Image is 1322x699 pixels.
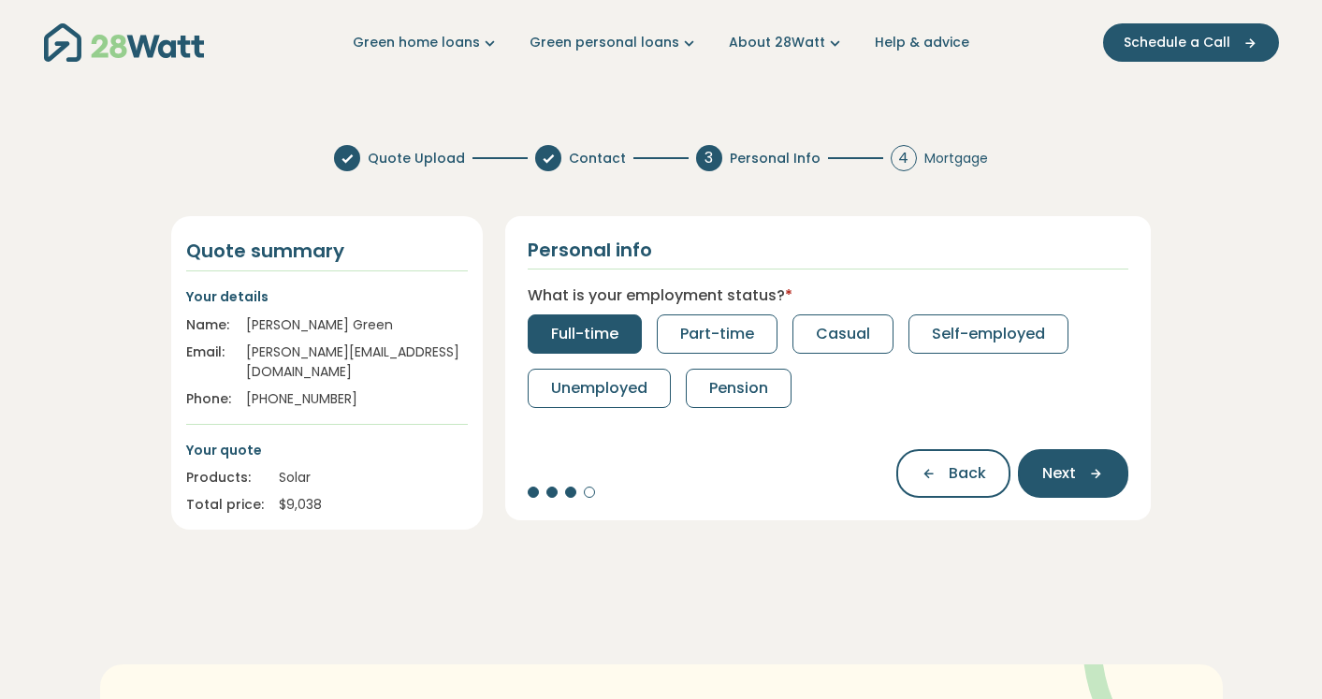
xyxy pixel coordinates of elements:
button: Back [896,449,1010,498]
button: Unemployed [528,369,671,408]
span: Unemployed [551,377,647,400]
span: Personal Info [730,149,821,168]
div: Email: [186,342,231,382]
span: Mortgage [924,149,988,168]
a: Help & advice [875,33,969,52]
a: Green home loans [353,33,500,52]
div: $ 9,038 [279,495,468,515]
span: Next [1042,462,1076,485]
nav: Main navigation [44,19,1279,66]
button: Casual [792,314,893,354]
div: Products: [186,468,264,488]
span: Quote Upload [368,149,465,168]
div: [PERSON_NAME][EMAIL_ADDRESS][DOMAIN_NAME] [246,342,468,382]
span: Casual [816,323,870,345]
button: Part-time [657,314,777,354]
a: About 28Watt [729,33,845,52]
button: Self-employed [908,314,1068,354]
div: Solar [279,468,468,488]
p: Your details [186,286,468,307]
button: Next [1018,449,1128,498]
div: Total price: [186,495,264,515]
label: What is your employment status? [528,284,792,307]
h4: Quote summary [186,239,468,263]
div: Name: [186,315,231,335]
span: Back [949,462,986,485]
span: Pension [709,377,768,400]
h2: Personal info [528,239,652,261]
img: 28Watt [44,23,204,62]
div: 3 [696,145,722,171]
div: 4 [891,145,917,171]
p: Your quote [186,440,468,460]
a: Green personal loans [530,33,699,52]
button: Pension [686,369,792,408]
div: [PERSON_NAME] Green [246,315,468,335]
button: Full-time [528,314,642,354]
span: Self-employed [932,323,1045,345]
span: Full-time [551,323,618,345]
div: [PHONE_NUMBER] [246,389,468,409]
button: Schedule a Call [1103,23,1279,62]
div: Phone: [186,389,231,409]
span: Schedule a Call [1124,33,1230,52]
span: Part-time [680,323,754,345]
span: Contact [569,149,626,168]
